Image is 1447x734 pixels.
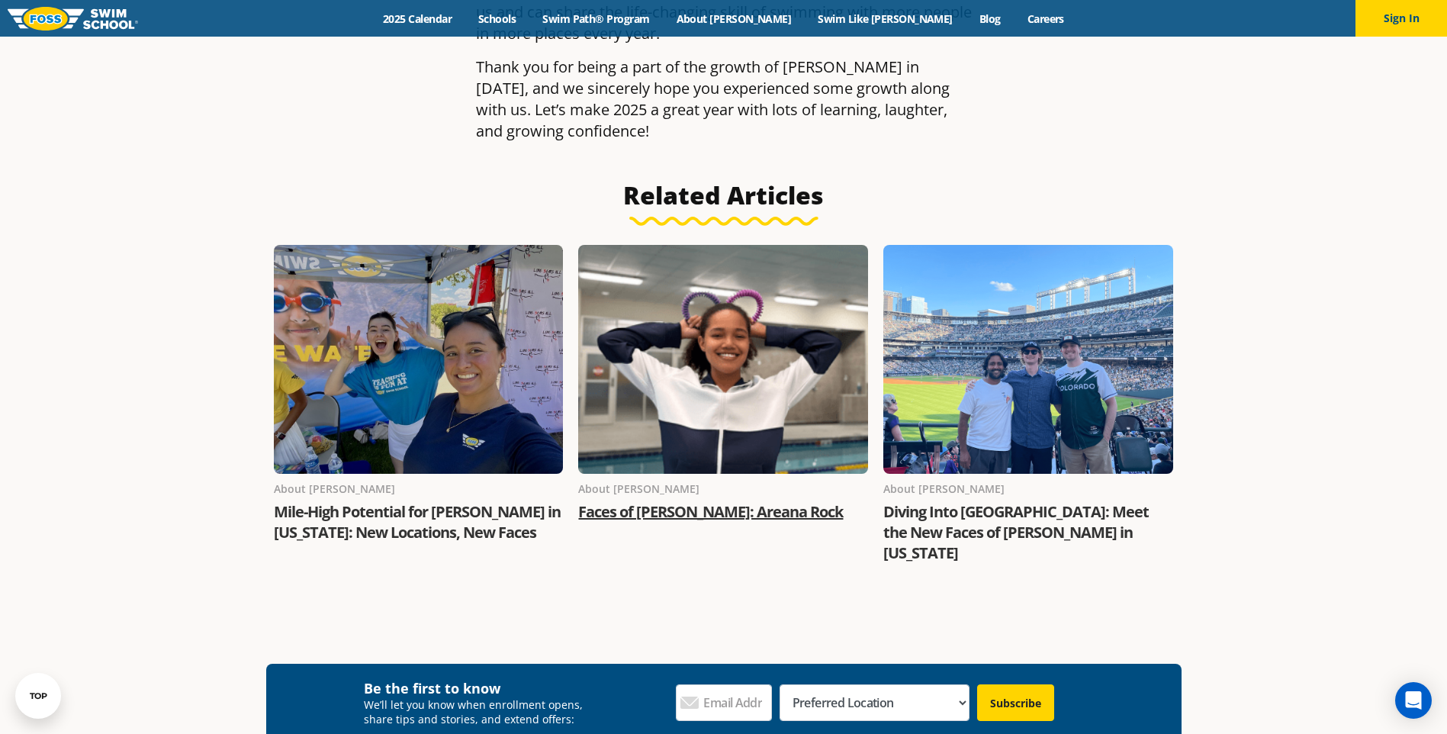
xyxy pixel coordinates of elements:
a: 2025 Calendar [370,11,465,26]
div: About [PERSON_NAME] [578,480,868,498]
a: Diving Into [GEOGRAPHIC_DATA]: Meet the New Faces of [PERSON_NAME] in [US_STATE] [883,501,1149,563]
div: TOP [30,691,47,701]
a: Swim Path® Program [529,11,663,26]
a: About [PERSON_NAME] [663,11,805,26]
input: Email Address [676,684,772,721]
a: Faces of [PERSON_NAME]: Areana Rock [578,501,843,522]
div: About [PERSON_NAME] [274,480,564,498]
div: Open Intercom Messenger [1395,682,1432,719]
h3: Related Articles [274,180,1174,226]
a: Schools [465,11,529,26]
h4: Be the first to know [364,679,593,697]
p: We’ll let you know when enrollment opens, share tips and stories, and extend offers: [364,697,593,726]
a: Mile-High Potential for [PERSON_NAME] in [US_STATE]: New Locations, New Faces [274,501,561,542]
a: Swim Like [PERSON_NAME] [805,11,966,26]
a: Careers [1014,11,1077,26]
div: About [PERSON_NAME] [883,480,1173,498]
a: Blog [966,11,1014,26]
img: FOSS Swim School Logo [8,7,138,31]
input: Subscribe [977,684,1054,721]
p: Thank you for being a part of the growth of [PERSON_NAME] in [DATE], and we sincerely hope you ex... [476,56,972,142]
